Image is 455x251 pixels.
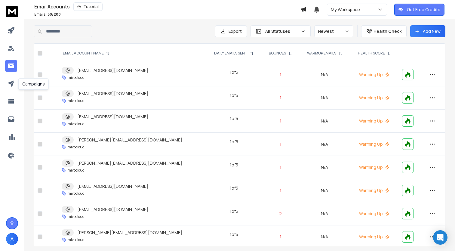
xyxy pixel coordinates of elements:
button: Newest [314,25,353,37]
p: [PERSON_NAME][EMAIL_ADDRESS][DOMAIN_NAME] [77,137,182,143]
p: [PERSON_NAME][EMAIL_ADDRESS][DOMAIN_NAME] [77,230,182,236]
button: Tutorial [73,2,103,11]
p: 1 [266,118,296,124]
p: All Statuses [265,28,298,34]
p: HEALTH SCORE [358,51,385,56]
td: N/A [299,110,350,133]
div: 1 of 5 [230,162,238,168]
p: Emails : [34,12,61,17]
p: mivocloud [68,75,85,80]
p: mivocloud [68,145,85,150]
p: Warming Up [354,234,395,240]
p: Warming Up [354,141,395,147]
p: mivocloud [68,168,85,173]
td: N/A [299,202,350,225]
p: mivocloud [68,98,85,103]
p: My Workspace [331,7,362,13]
p: Warming Up [354,164,395,170]
p: Get Free Credits [407,7,440,13]
button: Get Free Credits [394,4,444,16]
p: [EMAIL_ADDRESS][DOMAIN_NAME] [77,67,148,73]
button: A [6,233,18,245]
p: mivocloud [68,214,85,219]
p: BOUNCES [269,51,286,56]
div: 1 of 5 [230,185,238,191]
p: 1 [266,187,296,194]
div: 1 of 5 [230,231,238,237]
div: Open Intercom Messenger [433,230,447,245]
div: 1 of 5 [230,92,238,98]
p: 1 [266,72,296,78]
div: Email Accounts [34,2,300,11]
p: [EMAIL_ADDRESS][DOMAIN_NAME] [77,206,148,212]
p: Warming Up [354,211,395,217]
button: Add New [410,25,445,37]
td: N/A [299,63,350,86]
button: Export [215,25,247,37]
td: N/A [299,225,350,249]
p: mivocloud [68,237,85,242]
p: 2 [266,211,296,217]
div: 1 of 5 [230,139,238,145]
p: 1 [266,164,296,170]
p: DAILY EMAILS SENT [214,51,247,56]
p: 1 [266,141,296,147]
p: [EMAIL_ADDRESS][DOMAIN_NAME] [77,183,148,189]
div: 1 of 5 [230,208,238,214]
p: [EMAIL_ADDRESS][DOMAIN_NAME] [77,114,148,120]
p: 1 [266,95,296,101]
td: N/A [299,179,350,202]
p: Warming Up [354,118,395,124]
p: [PERSON_NAME][EMAIL_ADDRESS][DOMAIN_NAME] [77,160,182,166]
p: Warming Up [354,95,395,101]
div: EMAIL ACCOUNT NAME [63,51,110,56]
p: WARMUP EMAILS [307,51,336,56]
td: N/A [299,133,350,156]
td: N/A [299,156,350,179]
td: N/A [299,86,350,110]
button: Health Check [361,25,407,37]
p: Warming Up [354,187,395,194]
div: Campaigns [18,78,49,90]
p: Health Check [374,28,401,34]
div: 1 of 5 [230,116,238,122]
p: mivocloud [68,122,85,126]
div: 1 of 5 [230,69,238,75]
p: Warming Up [354,72,395,78]
p: mivocloud [68,191,85,196]
p: [EMAIL_ADDRESS][DOMAIN_NAME] [77,91,148,97]
span: 50 / 200 [48,12,61,17]
p: 1 [266,234,296,240]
